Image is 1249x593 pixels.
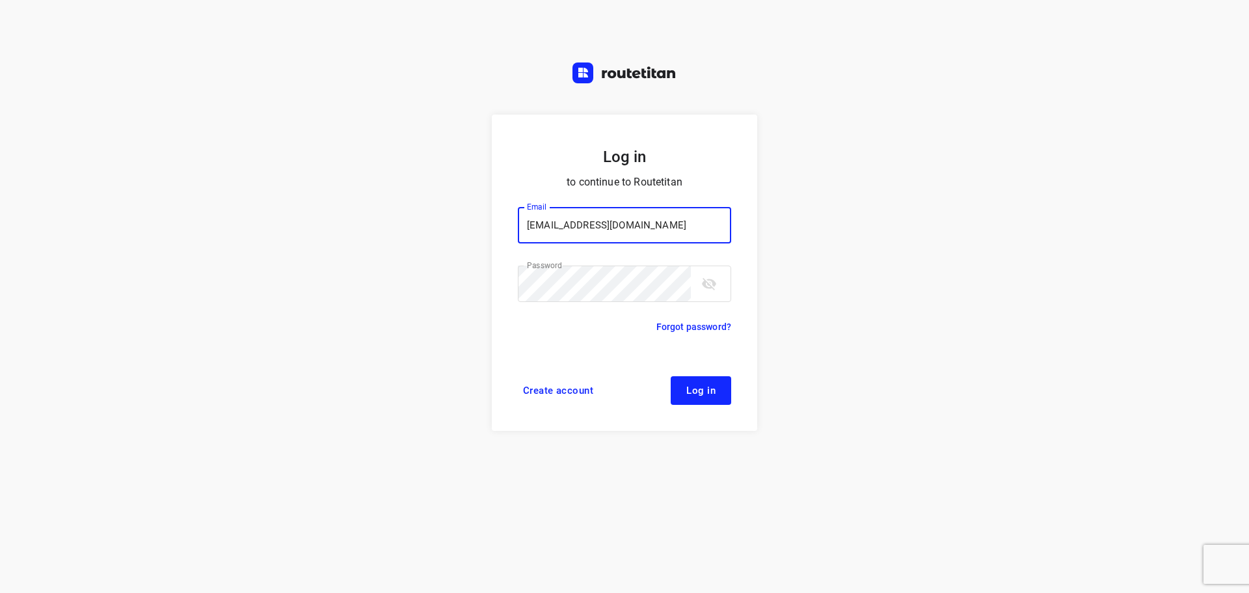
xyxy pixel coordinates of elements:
span: Create account [523,385,593,396]
h5: Log in [518,146,731,168]
button: Log in [671,376,731,405]
span: Log in [686,385,716,396]
a: Forgot password? [656,319,731,335]
p: to continue to Routetitan [518,173,731,191]
button: toggle password visibility [696,271,722,297]
a: Create account [518,376,598,405]
a: Routetitan [572,62,677,87]
img: Routetitan [572,62,677,83]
